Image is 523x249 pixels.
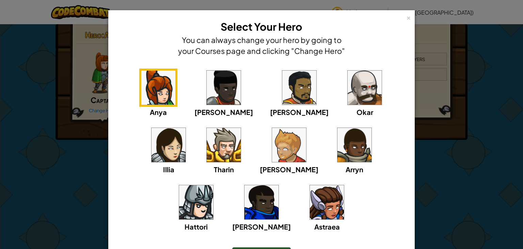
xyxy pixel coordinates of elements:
[207,71,241,105] img: portrait.png
[232,222,291,231] span: [PERSON_NAME]
[152,128,186,162] img: portrait.png
[207,128,241,162] img: portrait.png
[337,128,371,162] img: portrait.png
[244,185,279,219] img: portrait.png
[176,34,347,56] h4: You can always change your hero by going to your Courses page and clicking "Change Hero"
[163,165,174,174] span: Illia
[406,13,411,20] div: ×
[272,128,306,162] img: portrait.png
[260,165,318,174] span: [PERSON_NAME]
[356,108,373,116] span: Okar
[310,185,344,219] img: portrait.png
[185,222,208,231] span: Hattori
[150,108,167,116] span: Anya
[348,71,382,105] img: portrait.png
[270,108,329,116] span: [PERSON_NAME]
[314,222,340,231] span: Astraea
[141,71,175,105] img: portrait.png
[176,19,347,34] h3: Select Your Hero
[179,185,213,219] img: portrait.png
[194,108,253,116] span: [PERSON_NAME]
[282,71,316,105] img: portrait.png
[346,165,363,174] span: Arryn
[214,165,234,174] span: Tharin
